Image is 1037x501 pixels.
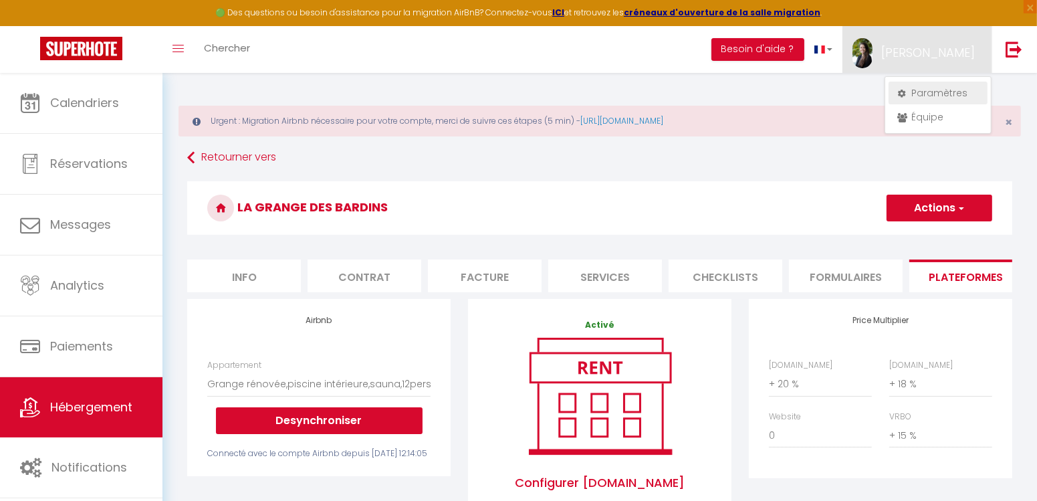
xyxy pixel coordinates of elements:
[1005,116,1012,128] button: Close
[711,38,804,61] button: Besoin d'aide ?
[624,7,820,18] a: créneaux d'ouverture de la salle migration
[207,447,431,460] div: Connecté avec le compte Airbnb depuis [DATE] 12:14:05
[11,5,51,45] button: Ouvrir le widget de chat LiveChat
[1006,41,1022,58] img: logout
[187,181,1012,235] h3: La Grange des Bardins
[889,106,988,128] a: Équipe
[1005,114,1012,130] span: ×
[50,94,119,111] span: Calendriers
[50,216,111,233] span: Messages
[980,441,1027,491] iframe: Chat
[216,407,423,434] button: Desynchroniser
[187,260,301,292] li: Info
[548,260,662,292] li: Services
[881,44,975,61] span: [PERSON_NAME]
[187,146,1012,170] a: Retourner vers
[204,41,250,55] span: Chercher
[889,411,911,423] label: VRBO
[889,82,988,104] a: Paramètres
[50,399,132,415] span: Hébergement
[50,338,113,355] span: Paiements
[889,359,953,372] label: [DOMAIN_NAME]
[50,277,104,294] span: Analytics
[887,195,992,221] button: Actions
[50,155,128,172] span: Réservations
[51,459,127,476] span: Notifications
[488,319,711,332] p: Activé
[909,260,1023,292] li: Plateformes
[669,260,782,292] li: Checklists
[852,38,873,68] img: ...
[308,260,421,292] li: Contrat
[515,332,685,460] img: rent.png
[40,37,122,60] img: Super Booking
[789,260,903,292] li: Formulaires
[580,115,663,126] a: [URL][DOMAIN_NAME]
[769,411,801,423] label: Website
[552,7,564,18] a: ICI
[428,260,542,292] li: Facture
[207,316,431,325] h4: Airbnb
[207,359,261,372] label: Appartement
[194,26,260,73] a: Chercher
[769,316,992,325] h4: Price Multiplier
[842,26,992,73] a: ... [PERSON_NAME]
[179,106,1021,136] div: Urgent : Migration Airbnb nécessaire pour votre compte, merci de suivre ces étapes (5 min) -
[769,359,832,372] label: [DOMAIN_NAME]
